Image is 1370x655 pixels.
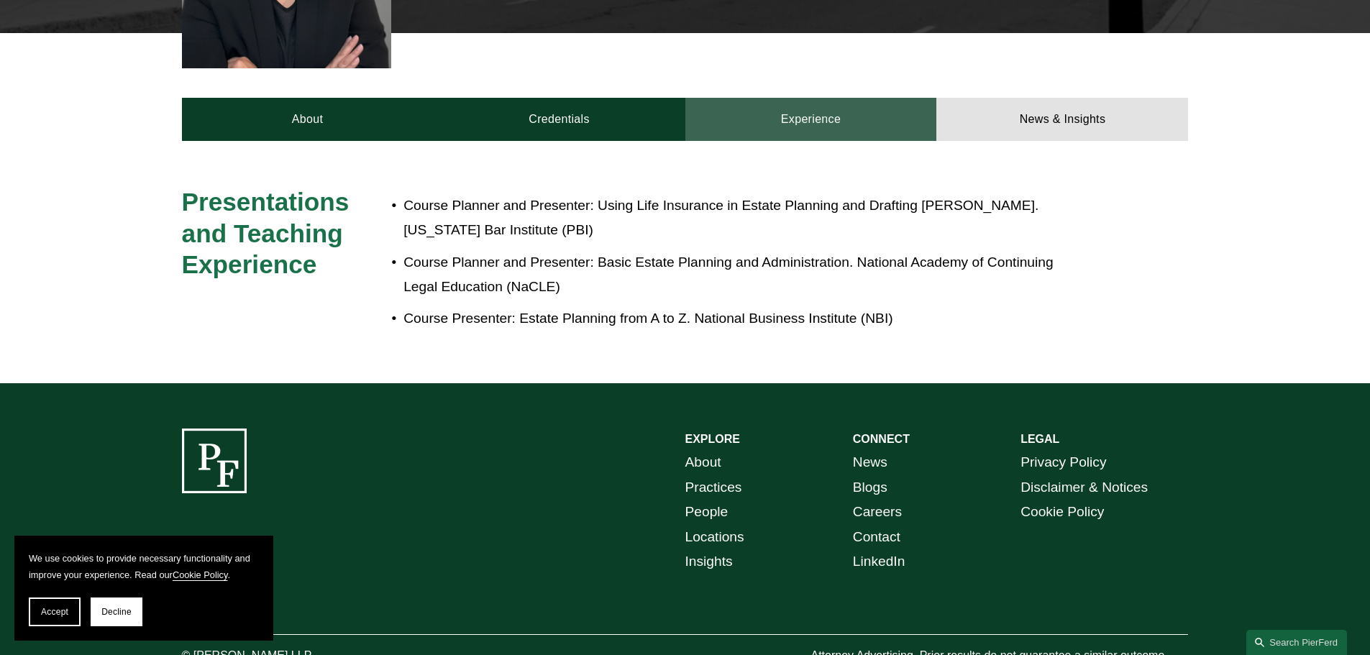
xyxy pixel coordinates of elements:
[101,607,132,617] span: Decline
[1020,475,1148,500] a: Disclaimer & Notices
[685,450,721,475] a: About
[685,433,740,445] strong: EXPLORE
[1246,630,1347,655] a: Search this site
[182,188,357,278] span: Presentations and Teaching Experience
[853,433,910,445] strong: CONNECT
[1020,450,1106,475] a: Privacy Policy
[403,250,1062,300] p: Course Planner and Presenter: Basic Estate Planning and Administration. National Academy of Conti...
[685,500,729,525] a: People
[41,607,68,617] span: Accept
[853,500,902,525] a: Careers
[29,550,259,583] p: We use cookies to provide necessary functionality and improve your experience. Read our .
[685,475,742,500] a: Practices
[685,549,733,574] a: Insights
[403,193,1062,243] p: Course Planner and Presenter: Using Life Insurance in Estate Planning and Drafting [PERSON_NAME]....
[853,450,887,475] a: News
[29,597,81,626] button: Accept
[1020,500,1104,525] a: Cookie Policy
[1020,433,1059,445] strong: LEGAL
[91,597,142,626] button: Decline
[685,525,744,550] a: Locations
[853,475,887,500] a: Blogs
[403,306,1062,331] p: Course Presenter: Estate Planning from A to Z. National Business Institute (NBI)
[853,549,905,574] a: LinkedIn
[853,525,900,550] a: Contact
[14,536,273,641] section: Cookie banner
[182,98,434,141] a: About
[936,98,1188,141] a: News & Insights
[173,569,228,580] a: Cookie Policy
[434,98,685,141] a: Credentials
[685,98,937,141] a: Experience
